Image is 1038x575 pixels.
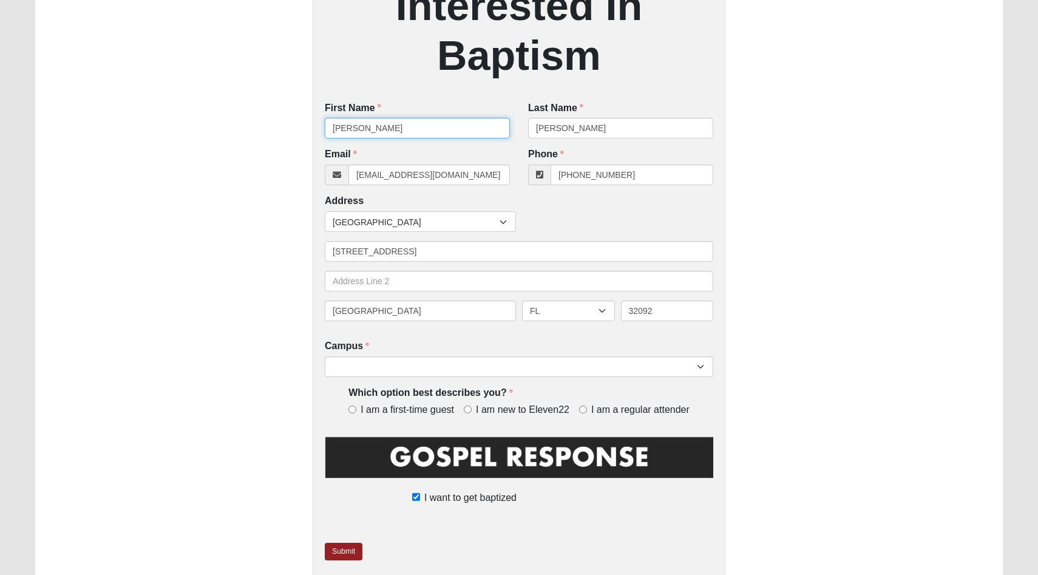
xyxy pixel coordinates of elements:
input: I am a first-time guest [348,406,356,413]
span: [GEOGRAPHIC_DATA] [333,212,500,233]
input: I am new to Eleven22 [464,406,472,413]
input: I want to get baptized [412,493,420,501]
label: Campus [325,339,369,353]
label: Phone [528,148,564,162]
input: City [325,301,516,321]
label: Which option best describes you? [348,386,512,400]
img: GospelResponseBLK.png [325,435,713,489]
input: Zip [621,301,714,321]
a: Submit [325,543,362,560]
label: Email [325,148,357,162]
span: I am a first-time guest [361,403,454,417]
input: Address Line 1 [325,241,713,262]
span: I am new to Eleven22 [476,403,569,417]
input: Address Line 2 [325,271,713,291]
label: Address [325,194,364,208]
input: I am a regular attender [579,406,587,413]
span: I am a regular attender [591,403,690,417]
label: First Name [325,101,381,115]
label: Last Name [528,101,583,115]
span: I want to get baptized [424,491,517,505]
